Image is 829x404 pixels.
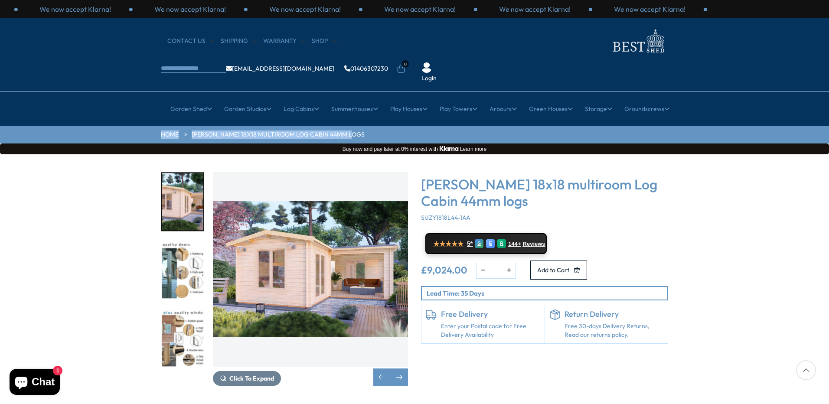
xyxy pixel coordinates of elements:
div: Next slide [391,368,408,386]
span: ★★★★★ [433,240,463,248]
a: Summerhouses [331,98,378,120]
a: Garden Shed [170,98,212,120]
span: Click To Expand [229,375,274,382]
a: Play Towers [440,98,477,120]
h3: [PERSON_NAME] 18x18 multiroom Log Cabin 44mm logs [421,176,668,209]
ins: £9,024.00 [421,265,467,275]
a: Storage [585,98,612,120]
div: 2 / 3 [133,4,248,14]
img: Suzy3_2x6-2_5S31896-2_64732b6d-1a30-4d9b-a8b3-4f3a95d206a5_200x200.jpg [162,173,203,231]
div: 3 / 3 [248,4,362,14]
p: We now accept Klarna! [269,4,341,14]
a: Green Houses [529,98,573,120]
a: Shop [312,37,336,46]
button: Click To Expand [213,371,281,386]
a: 01406307230 [344,65,388,72]
img: Premiumqualitydoors_3_f0c32a75-f7e9-4cfe-976d-db3d5c21df21_200x200.jpg [162,241,203,299]
inbox-online-store-chat: Shopify online store chat [7,369,62,397]
div: Previous slide [373,368,391,386]
a: CONTACT US [167,37,214,46]
button: Add to Cart [530,261,587,280]
div: R [497,239,506,248]
p: We now accept Klarna! [39,4,111,14]
div: 2 / 3 [477,4,592,14]
a: Enter your Postal code for Free Delivery Availability [441,322,540,339]
a: Groundscrews [624,98,669,120]
span: Reviews [523,241,545,248]
h6: Return Delivery [565,310,664,319]
span: Add to Cart [537,267,569,273]
p: Free 30-days Delivery Returns, Read our returns policy. [565,322,664,339]
div: 3 / 7 [161,240,204,300]
p: We now accept Klarna! [384,4,456,14]
p: We now accept Klarna! [154,4,226,14]
a: Garden Studios [224,98,271,120]
a: 0 [397,65,405,73]
p: We now accept Klarna! [499,4,571,14]
a: Arbours [490,98,517,120]
a: Log Cabins [284,98,319,120]
div: 3 / 3 [592,4,707,14]
a: HOME [161,130,179,139]
div: 2 / 7 [161,172,204,231]
a: Warranty [263,37,305,46]
a: [EMAIL_ADDRESS][DOMAIN_NAME] [226,65,334,72]
img: User Icon [421,62,432,73]
p: We now accept Klarna! [614,4,685,14]
span: SUZY1818L44-1AA [421,214,470,222]
a: Login [421,74,437,83]
img: logo [607,27,668,55]
h6: Free Delivery [441,310,540,319]
div: E [486,239,495,248]
div: 1 / 3 [18,4,133,14]
span: 0 [401,60,409,68]
div: 2 / 7 [213,172,408,386]
a: [PERSON_NAME] 18x18 multiroom Log Cabin 44mm logs [192,130,365,139]
div: 1 / 3 [362,4,477,14]
a: ★★★★★ 5* G E R 144+ Reviews [425,233,547,254]
div: 4 / 7 [161,308,204,367]
a: Shipping [221,37,257,46]
div: G [475,239,483,248]
a: Play Houses [390,98,428,120]
p: Lead Time: 35 Days [427,289,667,298]
span: 144+ [508,241,521,248]
img: Premiumplusqualitywindows_2_f1d4b20c-330e-4752-b710-1a86799ac172_200x200.jpg [162,309,203,366]
img: Shire Suzy 18x18 multiroom Log Cabin 44mm logs - Best Shed [213,172,408,367]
